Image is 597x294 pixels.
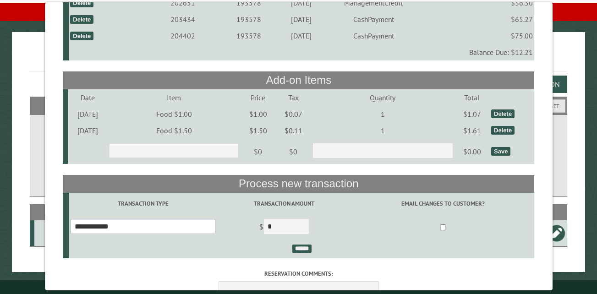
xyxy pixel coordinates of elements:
div: Save [491,147,510,156]
td: Price [240,89,275,106]
td: $0.07 [275,106,311,122]
td: Food $1.00 [108,106,240,122]
td: $1.07 [455,106,490,122]
div: Delete [70,15,93,24]
td: Food $1.50 [108,122,240,139]
h1: Reservations [30,47,567,72]
td: $0.00 [455,139,490,164]
td: [DATE] [68,122,108,139]
td: $0 [240,139,275,164]
td: Total [455,89,490,106]
label: Transaction Type [71,199,216,208]
div: Delete [491,126,515,135]
td: 1 [311,106,454,122]
div: Delete [70,32,93,40]
td: $1.50 [240,122,275,139]
td: $0 [275,139,311,164]
td: $75.00 [492,27,535,44]
td: Quantity [311,89,454,106]
td: 204402 [149,27,216,44]
td: CashPayment [321,27,426,44]
td: Item [108,89,240,106]
td: Balance Due: $12.21 [69,44,534,60]
th: Add-on Items [63,71,534,89]
td: 193578 [217,27,281,44]
td: 1 [311,122,454,139]
div: E15 [38,229,73,238]
td: $ [217,215,351,240]
td: [DATE] [281,27,321,44]
td: $1.61 [455,122,490,139]
td: $0.11 [275,122,311,139]
td: [DATE] [281,11,321,27]
label: Email changes to customer? [353,199,533,208]
label: Reservation comments: [63,269,534,278]
td: 203434 [149,11,216,27]
td: [DATE] [68,106,108,122]
th: Process new transaction [63,175,534,192]
h2: Filters [30,97,567,114]
td: $1.00 [240,106,275,122]
td: $65.27 [492,11,535,27]
th: Site [34,204,75,220]
td: Date [68,89,108,106]
label: Transaction Amount [219,199,350,208]
td: 193578 [217,11,281,27]
td: CashPayment [321,11,426,27]
td: Tax [275,89,311,106]
div: Delete [491,109,515,118]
